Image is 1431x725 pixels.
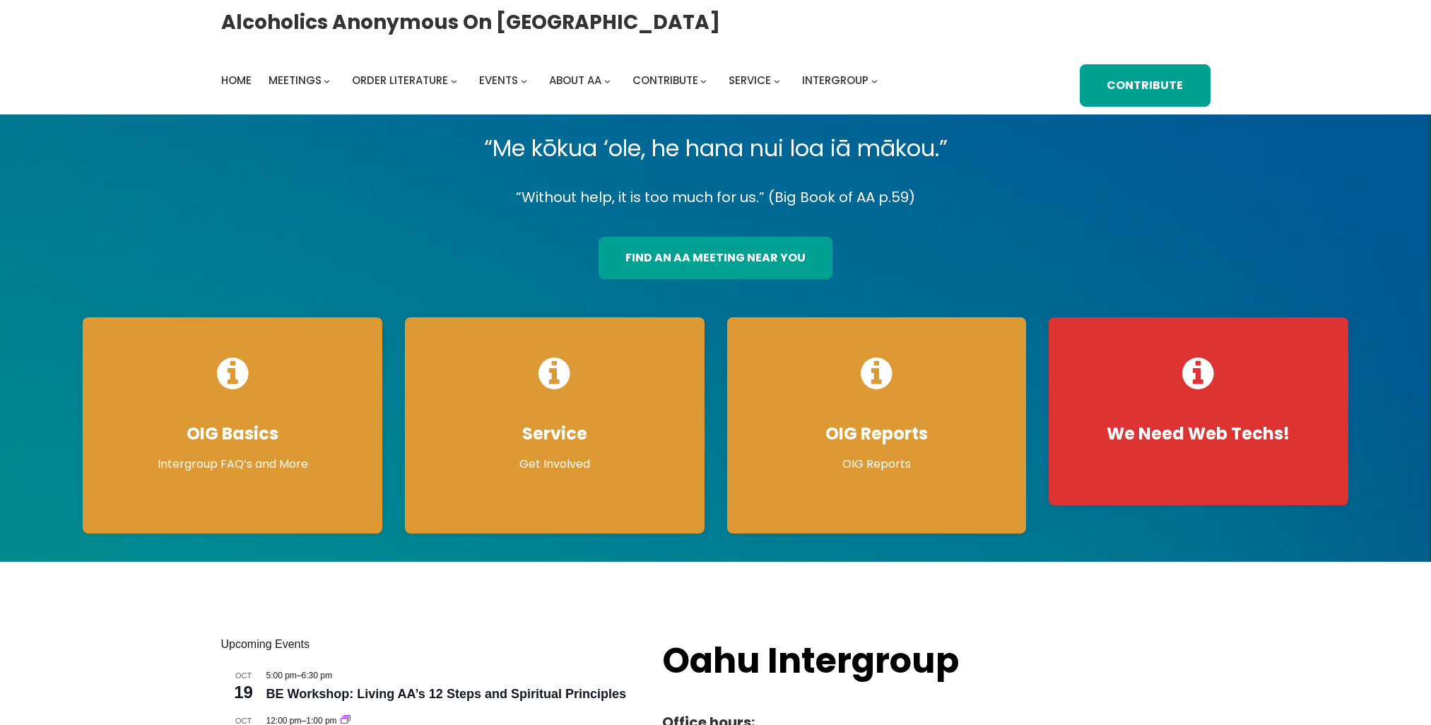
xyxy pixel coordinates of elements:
[71,185,1360,210] p: “Without help, it is too much for us.” (Big Book of AA p.59)
[802,73,868,88] span: Intergroup
[71,129,1360,168] p: “Me kōkua ‘ole, he hana nui loa iā mākou.”
[221,73,252,88] span: Home
[221,680,266,705] span: 19
[266,671,297,680] span: 5:00 pm
[451,77,457,83] button: Order Literature submenu
[419,456,690,473] p: Get Involved
[632,73,698,88] span: Contribute
[266,687,626,702] a: BE Workshop: Living AA’s 12 Steps and Spiritual Principles
[729,73,771,88] span: Service
[871,77,878,83] button: Intergroup submenu
[221,71,252,90] a: Home
[741,423,1013,444] h4: OIG Reports
[700,77,707,83] button: Contribute submenu
[269,73,322,88] span: Meetings
[324,77,330,83] button: Meetings submenu
[802,71,868,90] a: Intergroup
[604,77,611,83] button: About AA submenu
[97,456,368,473] p: Intergroup FAQ’s and More
[521,77,527,83] button: Events submenu
[419,423,690,444] h4: Service
[729,71,771,90] a: Service
[479,73,518,88] span: Events
[266,671,332,680] time: –
[1063,423,1334,444] h4: We Need Web Techs!
[549,71,601,90] a: About AA
[599,237,833,279] a: find an aa meeting near you
[774,77,780,83] button: Service submenu
[632,71,698,90] a: Contribute
[1080,64,1211,107] a: Contribute
[221,71,883,90] nav: Intergroup
[97,423,368,444] h4: OIG Basics
[302,671,332,680] span: 6:30 pm
[269,71,322,90] a: Meetings
[741,456,1013,473] p: OIG Reports
[221,670,266,682] span: Oct
[479,71,518,90] a: Events
[549,73,601,88] span: About AA
[662,636,1003,685] h2: Oahu Intergroup
[221,636,635,653] h2: Upcoming Events
[352,73,448,88] span: Order Literature
[221,5,720,40] a: Alcoholics Anonymous on [GEOGRAPHIC_DATA]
